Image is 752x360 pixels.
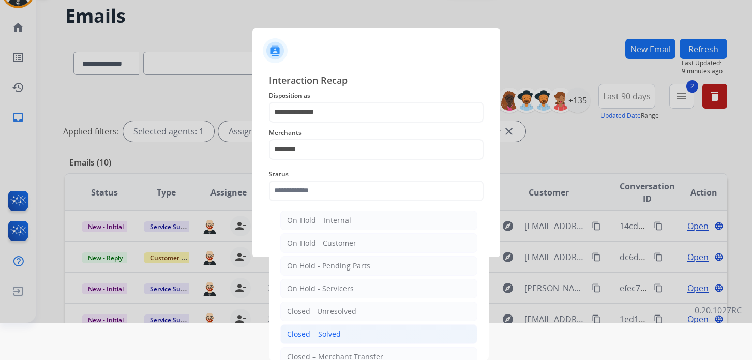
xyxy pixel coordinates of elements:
span: Status [269,168,484,181]
span: Merchants [269,127,484,139]
div: Closed – Solved [287,329,341,339]
div: On Hold - Pending Parts [287,261,370,271]
div: Closed - Unresolved [287,306,356,317]
div: On-Hold – Internal [287,215,351,226]
img: contactIcon [263,38,288,63]
span: Disposition as [269,89,484,102]
span: Interaction Recap [269,73,484,89]
p: 0.20.1027RC [695,304,742,317]
div: On-Hold - Customer [287,238,356,248]
div: On Hold - Servicers [287,283,354,294]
